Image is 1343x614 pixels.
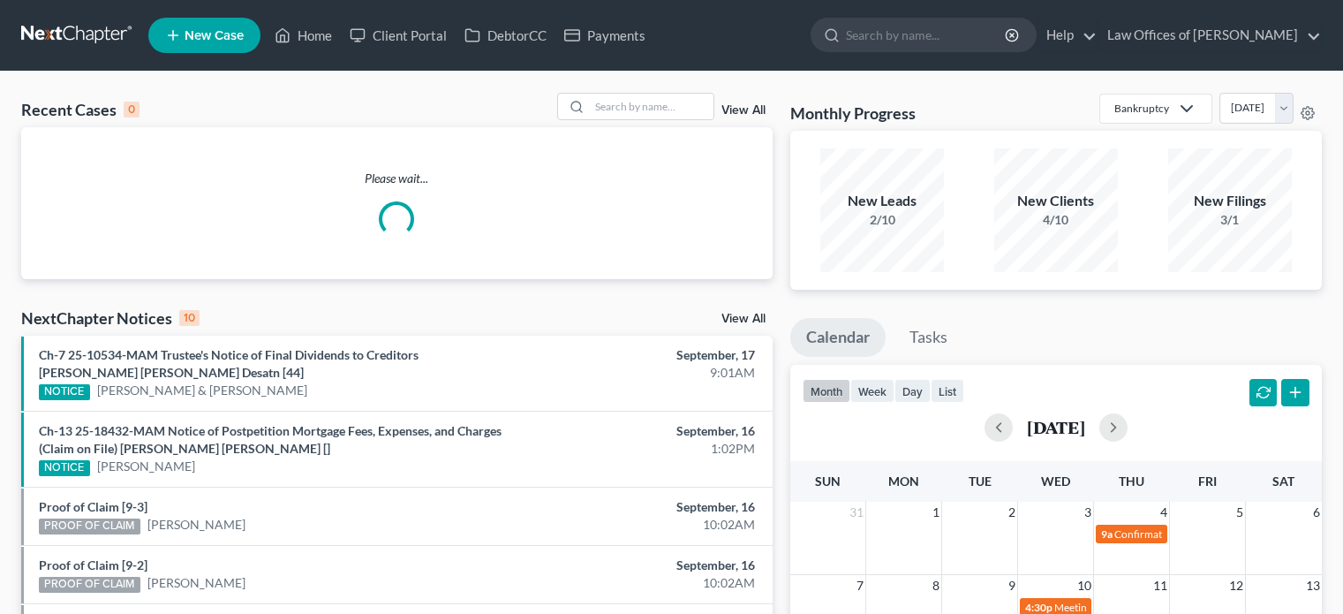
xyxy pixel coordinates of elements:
[39,384,90,400] div: NOTICE
[1098,19,1321,51] a: Law Offices of [PERSON_NAME]
[39,577,140,593] div: PROOF OF CLAIM
[266,19,341,51] a: Home
[185,29,244,42] span: New Case
[528,498,755,516] div: September, 16
[790,102,916,124] h3: Monthly Progress
[1007,575,1017,596] span: 9
[820,211,944,229] div: 2/10
[855,575,865,596] span: 7
[994,191,1118,211] div: New Clients
[39,519,140,534] div: PROOF OF CLAIM
[1025,601,1053,614] span: 4:30p
[528,440,755,458] div: 1:02PM
[931,379,964,403] button: list
[1114,527,1317,541] span: Confirmation Hearing for [PERSON_NAME]
[528,346,755,364] div: September, 17
[721,104,766,117] a: View All
[1168,191,1292,211] div: New Filings
[846,19,1007,51] input: Search by name...
[97,458,195,475] a: [PERSON_NAME]
[528,557,755,574] div: September, 16
[894,318,963,357] a: Tasks
[931,575,941,596] span: 8
[590,94,713,119] input: Search by name...
[1168,211,1292,229] div: 3/1
[1075,575,1093,596] span: 10
[1041,474,1070,489] span: Wed
[1054,601,1250,614] span: Meeting of Creditors for [PERSON_NAME]
[1007,502,1017,523] span: 2
[341,19,456,51] a: Client Portal
[39,499,147,514] a: Proof of Claim [9-3]
[850,379,894,403] button: week
[820,191,944,211] div: New Leads
[97,382,307,399] a: [PERSON_NAME] & [PERSON_NAME]
[1234,502,1245,523] span: 5
[1027,418,1085,436] h2: [DATE]
[1151,575,1169,596] span: 11
[1114,101,1169,116] div: Bankruptcy
[1083,502,1093,523] span: 3
[1158,502,1169,523] span: 4
[21,99,140,120] div: Recent Cases
[969,474,992,489] span: Tue
[179,310,200,326] div: 10
[528,364,755,382] div: 9:01AM
[124,102,140,117] div: 0
[21,307,200,329] div: NextChapter Notices
[147,574,245,592] a: [PERSON_NAME]
[1227,575,1245,596] span: 12
[931,502,941,523] span: 1
[994,211,1118,229] div: 4/10
[555,19,654,51] a: Payments
[1119,474,1144,489] span: Thu
[528,422,755,440] div: September, 16
[721,313,766,325] a: View All
[39,423,502,456] a: Ch-13 25-18432-MAM Notice of Postpetition Mortgage Fees, Expenses, and Charges (Claim on File) [P...
[456,19,555,51] a: DebtorCC
[1311,502,1322,523] span: 6
[21,170,773,187] p: Please wait...
[39,347,419,380] a: Ch-7 25-10534-MAM Trustee's Notice of Final Dividends to Creditors [PERSON_NAME] [PERSON_NAME] De...
[1037,19,1097,51] a: Help
[848,502,865,523] span: 31
[528,516,755,534] div: 10:02AM
[1198,474,1217,489] span: Fri
[815,474,841,489] span: Sun
[1304,575,1322,596] span: 13
[147,516,245,534] a: [PERSON_NAME]
[888,474,919,489] span: Mon
[1272,474,1294,489] span: Sat
[894,379,931,403] button: day
[39,557,147,572] a: Proof of Claim [9-2]
[803,379,850,403] button: month
[1101,527,1113,541] span: 9a
[790,318,886,357] a: Calendar
[39,460,90,476] div: NOTICE
[528,574,755,592] div: 10:02AM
